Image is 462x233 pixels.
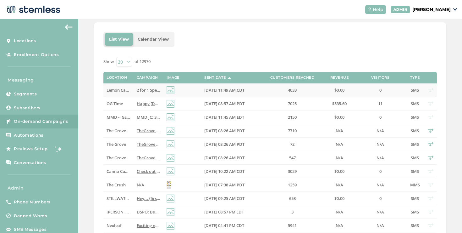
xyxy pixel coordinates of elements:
label: MMD JC: 30% OFF Bliss this weekend! Don't miss out! Click for more details Reply END to cancel [137,115,160,120]
label: OG Time [107,101,130,106]
span: SMS [411,87,419,93]
img: icon-help-white-03924b79.svg [368,8,371,11]
label: The Grove [107,155,130,161]
span: Reviews Setup [14,146,48,152]
span: Nexleaf [107,223,122,228]
span: N/A [336,155,343,161]
span: 0 [379,168,382,174]
label: N/A [327,223,352,228]
label: 08/16/2025 08:26 AM PDT [204,155,258,161]
img: icon-img-d887fa0c.svg [167,222,174,230]
label: The Crush [107,182,130,188]
label: The Grove [107,128,130,134]
label: Happy Saturday! Check Out what Deals We Have Today at OG Time! Reply END to cancel [137,101,160,106]
label: Revenue [330,76,349,80]
span: MMS [410,182,420,188]
span: Happy [DATE]! Check Out what Deals We Have [DATE] at OG Time! Reply END to cancel [137,101,303,106]
span: 3029 [288,168,297,174]
span: SMS [411,168,419,174]
label: N/A [358,128,402,134]
label: 0 [358,169,402,174]
span: 0 [379,114,382,120]
label: SMS [409,101,421,106]
label: TheGrove La Mesa: You have a new notification waiting for you, {first_name}! Reply END to cancel [137,128,160,134]
span: SMS [411,223,419,228]
span: DSPO: Buy a zip get a 1/2 zip FREE Storewide! Plus HUGE savings on premier brands Mon - Wed! See ... [137,209,391,215]
label: SMS [409,128,421,134]
span: $0.00 [334,168,344,174]
label: Nexleaf [107,223,130,228]
span: 11 [378,101,382,106]
label: DSPO: Buy a zip get a 1/2 zip FREE Storewide! Plus HUGE savings on premier brands Mon - Wed! See ... [137,209,160,215]
label: $0.00 [327,196,352,201]
li: List View [105,33,133,46]
span: [DATE] 08:26 AM PDT [204,128,245,134]
img: icon-sort-1e1d7615.svg [228,77,231,79]
span: Exciting news from Nexlef and Live Source! Tap link for more info Reply END to cancel [137,223,302,228]
span: N/A [377,223,384,228]
span: [DATE] 11:49 AM CDT [204,87,245,93]
label: 08/15/2025 08:57 PM EDT [204,209,258,215]
label: $0.00 [327,115,352,120]
label: 11 [358,101,402,106]
label: TheGrove La Mesa: You have a new notification waiting for you, {first_name}! Reply END to cancel [137,142,160,147]
label: SMS [409,196,421,201]
label: Exciting news from Nexlef and Live Source! Tap link for more info Reply END to cancel [137,223,160,228]
label: N/A [327,182,352,188]
label: Dispo Hazel Park [107,209,130,215]
span: N/A [377,155,384,161]
label: 72 [264,142,321,147]
span: The Grove [107,155,126,161]
label: Show [103,59,114,65]
span: Phone Numbers [14,199,51,205]
img: logo-dark-0685b13c.svg [5,3,60,16]
label: N/A [327,128,352,134]
img: icon-img-d887fa0c.svg [167,140,174,148]
label: N/A [358,142,402,147]
span: N/A [336,182,343,188]
span: Lemon Cannabis Glenpool [107,87,157,93]
span: The Crush [107,182,126,188]
label: 3 [264,209,321,215]
span: Locations [14,38,36,44]
span: [DATE] 10:22 AM CDT [204,168,245,174]
span: $0.00 [334,196,344,201]
span: Check out [DATE] DEAL at [GEOGRAPHIC_DATA] Cure, located at [STREET_ADDRESS][GEOGRAPHIC_DATA] to ... [137,168,356,174]
span: 0 [379,87,382,93]
label: N/A [358,209,402,215]
img: icon-img-d887fa0c.svg [167,168,174,175]
label: N/A [358,155,402,161]
label: Hey... {first_name}... Big Dave Drops Stilly Family Specials! Reply END to cancel [137,196,160,201]
span: STILLWATER DISPENSARY [107,196,156,201]
span: Subscribers [14,105,41,111]
label: STILLWATER DISPENSARY [107,196,130,201]
label: N/A [358,223,402,228]
span: N/A [377,182,384,188]
label: 0 [358,115,402,120]
label: $0.00 [327,88,352,93]
label: 547 [264,155,321,161]
span: 5941 [288,223,297,228]
label: N/A [327,209,352,215]
span: N/A [377,128,384,134]
label: 08/16/2025 07:38 AM PDT [204,182,258,188]
span: 3 [291,209,294,215]
label: Image [167,76,179,80]
label: N/A [327,142,352,147]
span: [DATE] 04:41 PM CDT [204,223,244,228]
span: 7025 [288,101,297,106]
span: SMS [411,155,419,161]
span: [DATE] 08:26 AM PDT [204,155,245,161]
span: TheGrove La Mesa: You have a new notification waiting for you, {first_name}! Reply END to cancel [137,155,326,161]
label: 08/16/2025 09:25 AM CDT [204,196,258,201]
label: $535.60 [327,101,352,106]
span: [PERSON_NAME][GEOGRAPHIC_DATA] [107,209,180,215]
label: SMS [409,155,421,161]
label: MMD - Jersey City [107,115,130,120]
label: SMS [409,169,421,174]
label: 08/16/2025 08:26 AM PDT [204,128,258,134]
span: Canna Cure II [107,168,133,174]
label: Visitors [371,76,389,80]
img: icon-img-d887fa0c.svg [167,113,174,121]
span: 2 for 1 Specials [DATE] @ GLENPOOL! Check out these exclusive Lemon offers :) Reply END to cancel [137,87,327,93]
